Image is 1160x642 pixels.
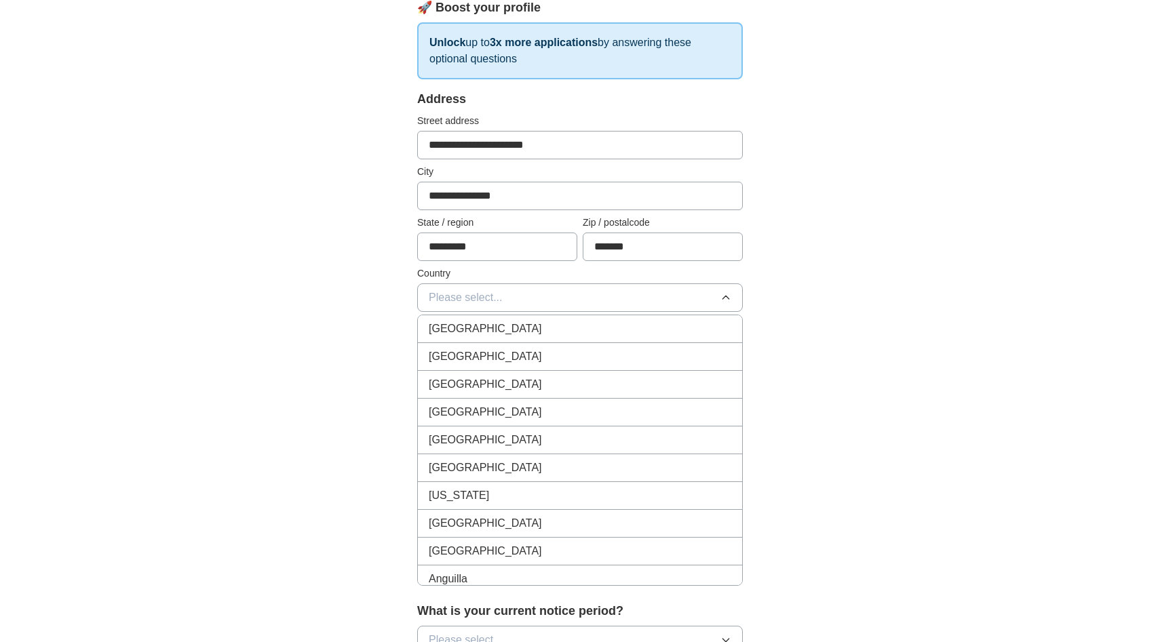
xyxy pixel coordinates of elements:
[417,165,743,179] label: City
[417,90,743,108] div: Address
[429,289,503,306] span: Please select...
[417,22,743,79] p: up to by answering these optional questions
[490,37,598,48] strong: 3x more applications
[429,348,542,365] span: [GEOGRAPHIC_DATA]
[583,216,743,230] label: Zip / postalcode
[429,460,542,476] span: [GEOGRAPHIC_DATA]
[429,404,542,420] span: [GEOGRAPHIC_DATA]
[429,515,542,531] span: [GEOGRAPHIC_DATA]
[417,602,743,620] label: What is your current notice period?
[429,432,542,448] span: [GEOGRAPHIC_DATA]
[429,376,542,393] span: [GEOGRAPHIC_DATA]
[429,37,465,48] strong: Unlock
[429,543,542,559] span: [GEOGRAPHIC_DATA]
[417,114,743,128] label: Street address
[417,266,743,281] label: Country
[429,571,467,587] span: Anguilla
[417,216,577,230] label: State / region
[417,283,743,312] button: Please select...
[429,321,542,337] span: [GEOGRAPHIC_DATA]
[429,487,489,504] span: [US_STATE]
